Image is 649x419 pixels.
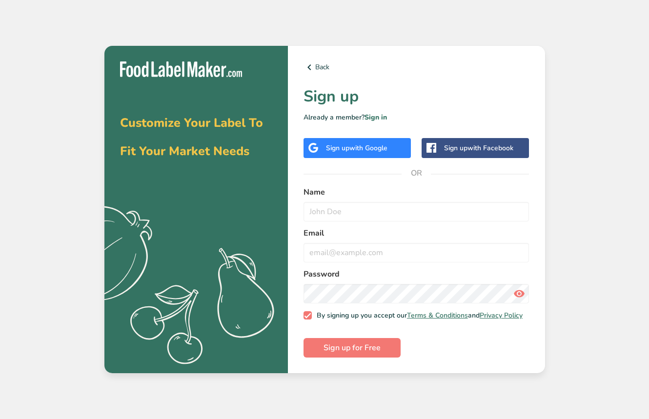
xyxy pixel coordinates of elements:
[326,143,387,153] div: Sign up
[444,143,513,153] div: Sign up
[120,61,242,78] img: Food Label Maker
[402,159,431,188] span: OR
[407,311,468,320] a: Terms & Conditions
[304,202,529,221] input: John Doe
[480,311,523,320] a: Privacy Policy
[304,338,401,358] button: Sign up for Free
[304,61,529,73] a: Back
[467,143,513,153] span: with Facebook
[324,342,381,354] span: Sign up for Free
[349,143,387,153] span: with Google
[312,311,523,320] span: By signing up you accept our and
[120,115,263,160] span: Customize Your Label To Fit Your Market Needs
[304,112,529,122] p: Already a member?
[304,243,529,262] input: email@example.com
[304,85,529,108] h1: Sign up
[304,268,529,280] label: Password
[304,186,529,198] label: Name
[365,113,387,122] a: Sign in
[304,227,529,239] label: Email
